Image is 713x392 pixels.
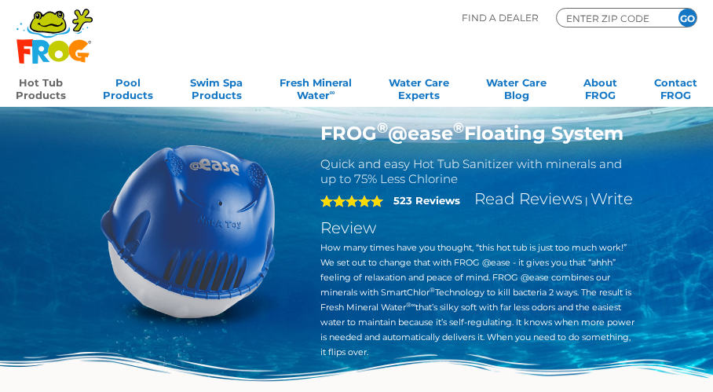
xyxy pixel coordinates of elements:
[486,71,547,103] a: Water CareBlog
[430,286,435,294] sup: ®
[79,122,297,340] img: hot-tub-product-atease-system.png
[453,119,464,137] sup: ®
[330,88,335,97] sup: ∞
[583,71,617,103] a: AboutFROG
[474,189,583,208] a: Read Reviews
[377,119,388,137] sup: ®
[103,71,153,103] a: PoolProducts
[320,156,635,186] h2: Quick and easy Hot Tub Sanitizer with minerals and up to 75% Less Chlorine
[190,71,243,103] a: Swim SpaProducts
[678,9,697,27] input: GO
[320,240,635,360] p: How many times have you thought, “this hot tub is just too much work!” We set out to change that ...
[320,122,635,145] h1: FROG @ease Floating System
[320,195,383,207] span: 5
[389,71,449,103] a: Water CareExperts
[585,195,588,207] span: |
[654,71,697,103] a: ContactFROG
[406,301,416,309] sup: ®∞
[565,11,659,25] input: Zip Code Form
[280,71,352,103] a: Fresh MineralWater∞
[393,194,460,207] strong: 523 Reviews
[16,71,66,103] a: Hot TubProducts
[462,8,539,27] p: Find A Dealer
